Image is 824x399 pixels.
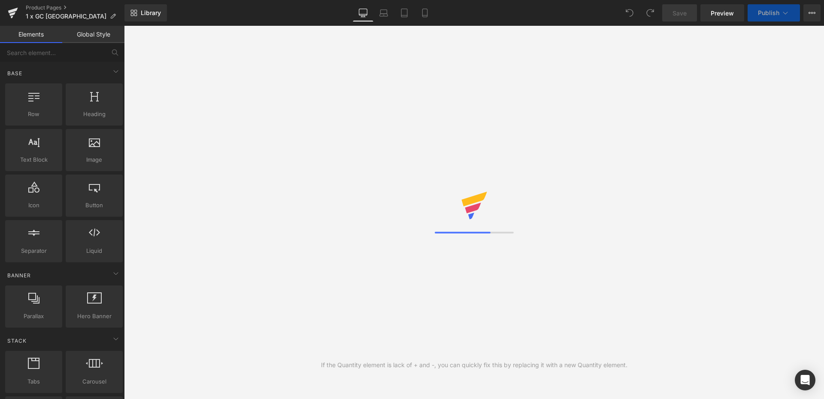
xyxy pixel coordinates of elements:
a: Laptop [373,4,394,21]
div: If the Quantity element is lack of + and -, you can quickly fix this by replacing it with a new Q... [321,360,627,370]
a: Global Style [62,26,124,43]
span: Row [8,110,60,119]
span: Hero Banner [68,312,120,321]
span: 1 x GC [GEOGRAPHIC_DATA] [26,13,106,20]
span: Text Block [8,155,60,164]
span: Save [673,9,687,18]
button: More [803,4,821,21]
span: Image [68,155,120,164]
a: Desktop [353,4,373,21]
span: Library [141,9,161,17]
button: Redo [642,4,659,21]
span: Icon [8,201,60,210]
button: Publish [748,4,800,21]
a: New Library [124,4,167,21]
span: Publish [758,9,779,16]
a: Mobile [415,4,435,21]
span: Liquid [68,246,120,255]
span: Heading [68,110,120,119]
a: Product Pages [26,4,124,11]
span: Base [6,69,23,77]
span: Parallax [8,312,60,321]
div: Open Intercom Messenger [795,370,815,390]
a: Tablet [394,4,415,21]
span: Banner [6,271,32,279]
span: Stack [6,337,27,345]
button: Undo [621,4,638,21]
a: Preview [700,4,744,21]
span: Carousel [68,377,120,386]
span: Button [68,201,120,210]
span: Preview [711,9,734,18]
span: Tabs [8,377,60,386]
span: Separator [8,246,60,255]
